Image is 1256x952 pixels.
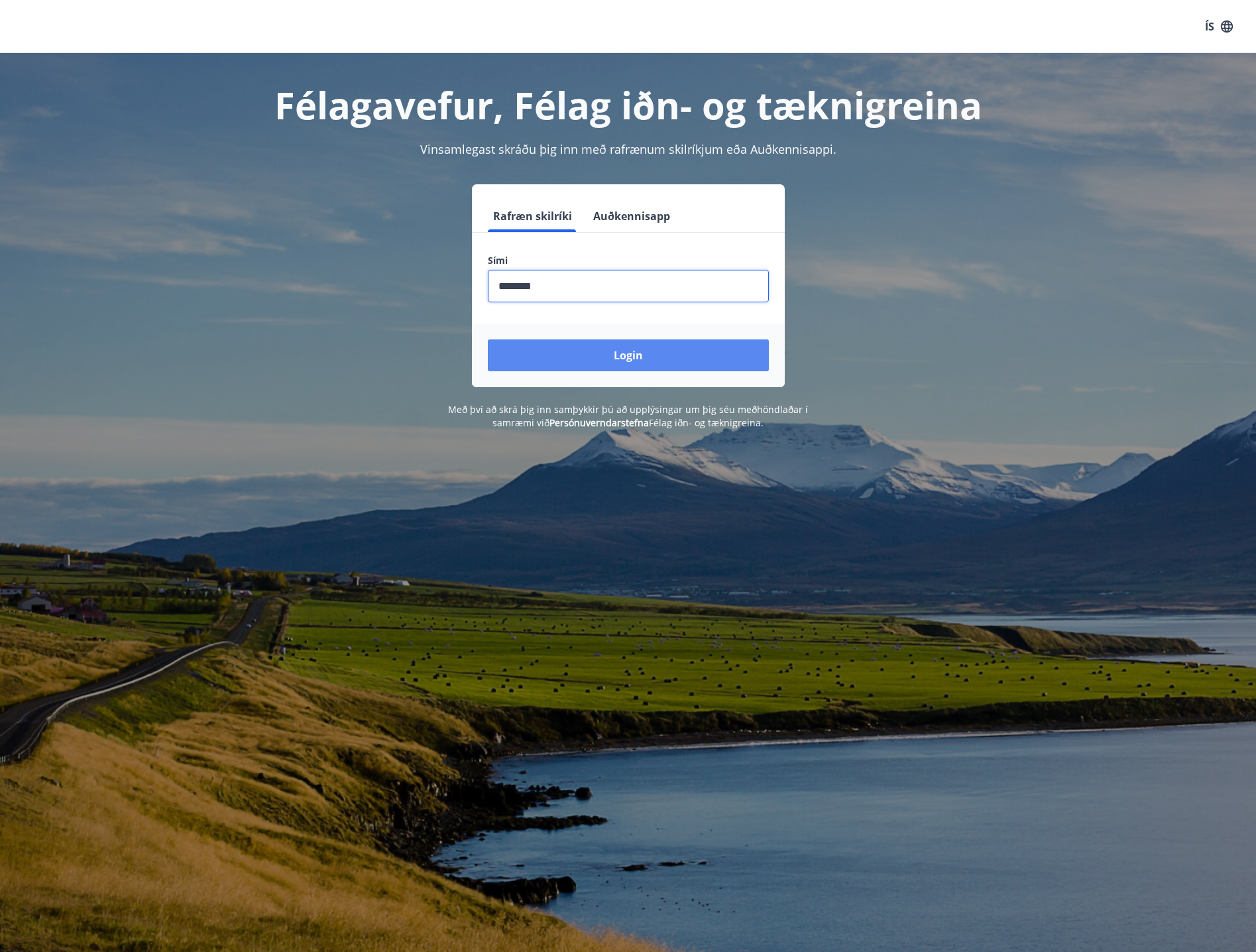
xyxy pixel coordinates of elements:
[488,200,577,232] button: Rafræn skilríki
[588,200,675,232] button: Auðkennisapp
[420,141,836,157] span: Vinsamlegast skráðu þig inn með rafrænum skilríkjum eða Auðkennisappi.
[488,339,769,371] button: Login
[549,416,649,429] a: Persónuverndarstefna
[448,403,808,429] span: Með því að skrá þig inn samþykkir þú að upplýsingar um þig séu meðhöndlaðar í samræmi við Félag i...
[488,254,769,267] label: Sími
[1198,15,1240,38] button: ÍS
[167,80,1090,130] h1: Félagavefur, Félag iðn- og tæknigreina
